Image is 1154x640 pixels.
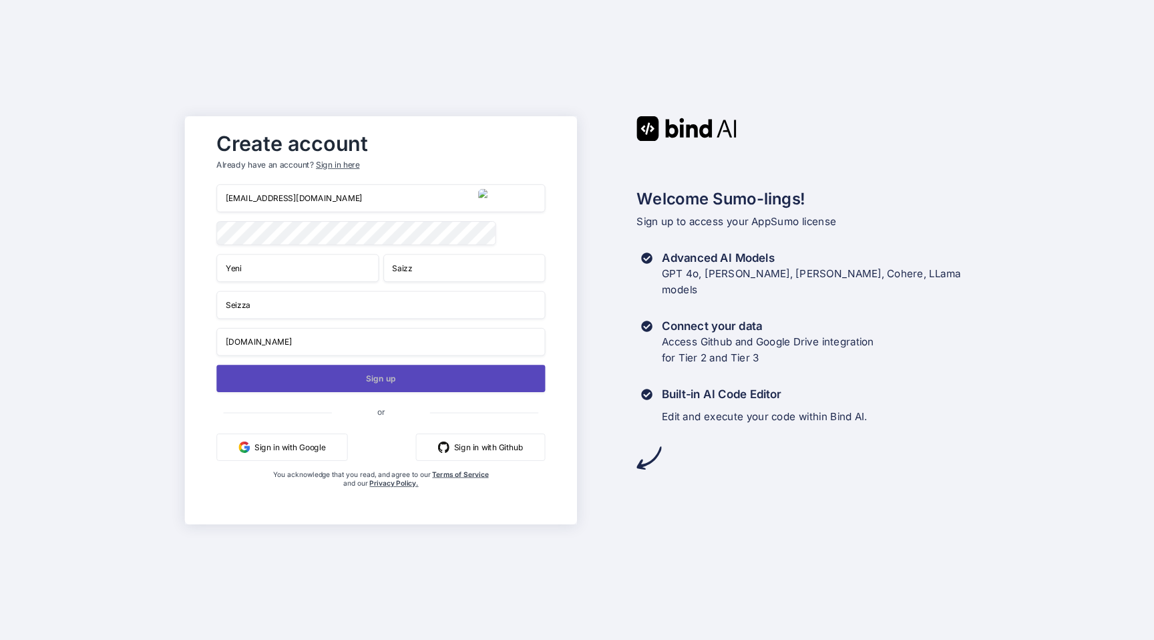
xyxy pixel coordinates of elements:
[662,266,961,298] p: GPT 4o, [PERSON_NAME], [PERSON_NAME], Cohere, LLama models
[416,433,546,460] button: Sign in with Github
[316,159,359,170] div: Sign in here
[432,470,488,478] a: Terms of Service
[369,478,418,487] a: Privacy Policy.
[332,397,430,426] span: or
[478,188,492,202] img: KadeEmail
[216,433,347,460] button: Sign in with Google
[216,291,545,319] input: Your company name
[216,159,545,170] p: Already have an account?
[438,441,449,452] img: github
[662,386,868,402] h3: Built-in AI Code Editor
[636,214,969,230] p: Sign up to access your AppSumo license
[662,334,874,366] p: Access Github and Google Drive integration for Tier 2 and Tier 3
[216,134,545,152] h2: Create account
[216,184,545,212] input: Email
[271,470,490,515] div: You acknowledge that you read, and agree to our and our
[477,188,493,204] button: Generate KadeEmail Address
[383,254,546,282] input: Last Name
[636,186,969,210] h2: Welcome Sumo-lings!
[216,327,545,355] input: Company website
[216,365,545,392] button: Sign up
[662,318,874,334] h3: Connect your data
[636,116,737,141] img: Bind AI logo
[636,446,661,470] img: arrow
[662,409,868,425] p: Edit and execute your code within Bind AI.
[216,254,379,282] input: First Name
[662,250,961,266] h3: Advanced AI Models
[238,441,250,452] img: google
